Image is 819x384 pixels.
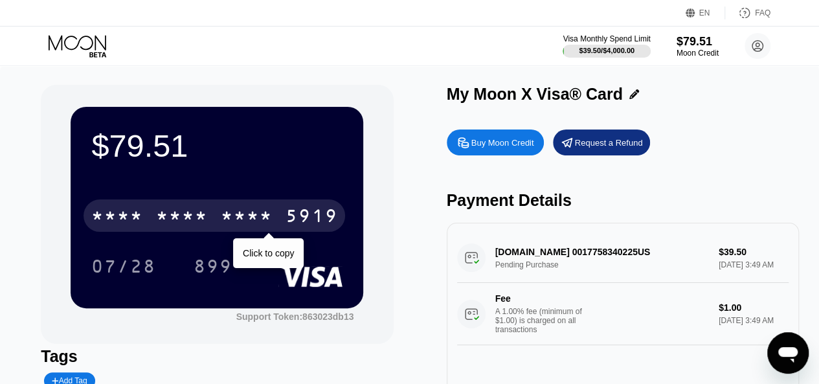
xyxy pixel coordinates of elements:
div: FeeA 1.00% fee (minimum of $1.00) is charged on all transactions$1.00[DATE] 3:49 AM [457,283,789,345]
div: [DATE] 3:49 AM [719,316,789,325]
div: FAQ [755,8,770,17]
div: $79.51 [677,35,719,49]
iframe: Button to launch messaging window [767,332,809,374]
div: Moon Credit [677,49,719,58]
div: $39.50 / $4,000.00 [579,47,634,54]
div: Fee [495,293,586,304]
div: Payment Details [447,191,799,210]
div: $79.51 [91,128,342,164]
div: A 1.00% fee (minimum of $1.00) is charged on all transactions [495,307,592,334]
div: EN [686,6,725,19]
div: EN [699,8,710,17]
div: FAQ [725,6,770,19]
div: Request a Refund [553,130,650,155]
div: Tags [41,347,393,366]
div: 07/28 [91,258,156,278]
div: 899 [184,250,242,282]
div: 5919 [286,207,337,228]
div: 899 [194,258,232,278]
div: Support Token: 863023db13 [236,311,354,322]
div: 07/28 [82,250,166,282]
div: Support Token:863023db13 [236,311,354,322]
div: Visa Monthly Spend Limit [563,34,650,43]
div: Buy Moon Credit [471,137,534,148]
div: Click to copy [243,248,294,258]
div: Buy Moon Credit [447,130,544,155]
div: $1.00 [719,302,789,313]
div: My Moon X Visa® Card [447,85,623,104]
div: $79.51Moon Credit [677,35,719,58]
div: Visa Monthly Spend Limit$39.50/$4,000.00 [563,34,650,58]
div: Request a Refund [575,137,643,148]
